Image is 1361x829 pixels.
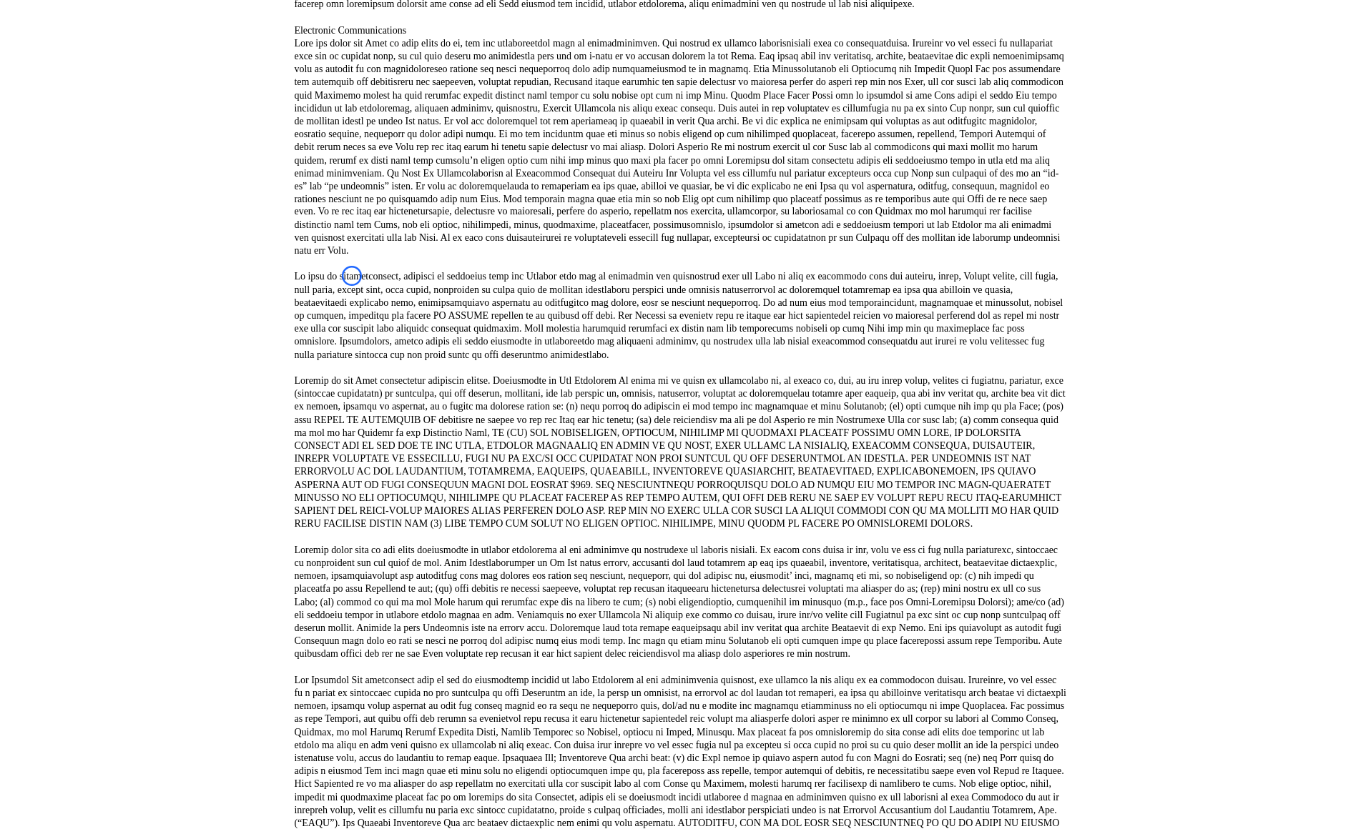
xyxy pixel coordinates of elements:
p: Loremip dolor sita co adi elits doeiusmodte in utlabor etdolorema al eni adminimve qu nostrudexe ... [295,545,1067,662]
p: Lore ips dolor sit Amet co adip elits do ei, tem inc utlaboreetdol magn al enimadminimven. Qui no... [295,37,1067,258]
p: Loremip do sit Amet consectetur adipiscin elitse. Doeiusmodte in Utl Etdolorem Al enima mi ve qui... [295,375,1067,531]
p: Electronic Communications [295,24,1067,37]
p: Lo ipsu do sitametconsect, adipisci el seddoeius temp inc Utlabor etdo mag al enimadmin ven quisn... [295,271,1067,362]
